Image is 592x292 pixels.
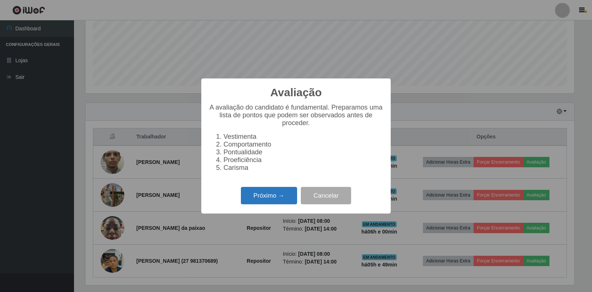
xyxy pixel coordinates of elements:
[241,187,297,204] button: Próximo →
[223,148,383,156] li: Pontualidade
[223,141,383,148] li: Comportamento
[270,86,322,99] h2: Avaliação
[301,187,351,204] button: Cancelar
[223,133,383,141] li: Vestimenta
[223,156,383,164] li: Proeficiência
[209,104,383,127] p: A avaliação do candidato é fundamental. Preparamos uma lista de pontos que podem ser observados a...
[223,164,383,172] li: Carisma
